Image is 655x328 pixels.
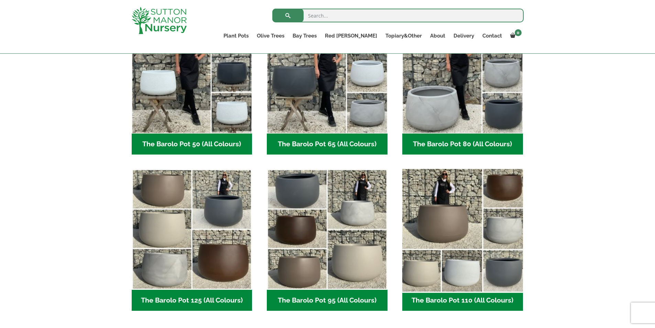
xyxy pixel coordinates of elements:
img: The Barolo Pot 50 (All Colours) [132,13,252,134]
a: Visit product category The Barolo Pot 65 (All Colours) [267,13,387,155]
a: Olive Trees [253,31,288,41]
a: Topiary&Other [381,31,426,41]
a: Visit product category The Barolo Pot 110 (All Colours) [402,169,523,311]
a: Delivery [449,31,478,41]
h2: The Barolo Pot 125 (All Colours) [132,290,252,311]
a: Bay Trees [288,31,321,41]
img: The Barolo Pot 80 (All Colours) [402,13,523,134]
h2: The Barolo Pot 95 (All Colours) [267,290,387,311]
input: Search... [272,9,524,22]
h2: The Barolo Pot 80 (All Colours) [402,134,523,155]
a: Visit product category The Barolo Pot 80 (All Colours) [402,13,523,155]
img: The Barolo Pot 95 (All Colours) [267,169,387,290]
span: 0 [515,29,522,36]
img: logo [132,7,187,34]
a: Visit product category The Barolo Pot 50 (All Colours) [132,13,252,155]
img: The Barolo Pot 110 (All Colours) [399,166,526,293]
a: 0 [506,31,524,41]
img: The Barolo Pot 125 (All Colours) [132,169,252,290]
h2: The Barolo Pot 110 (All Colours) [402,290,523,311]
a: About [426,31,449,41]
a: Plant Pots [219,31,253,41]
a: Visit product category The Barolo Pot 95 (All Colours) [267,169,387,311]
h2: The Barolo Pot 65 (All Colours) [267,134,387,155]
a: Visit product category The Barolo Pot 125 (All Colours) [132,169,252,311]
img: The Barolo Pot 65 (All Colours) [267,13,387,134]
a: Red [PERSON_NAME] [321,31,381,41]
a: Contact [478,31,506,41]
h2: The Barolo Pot 50 (All Colours) [132,134,252,155]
